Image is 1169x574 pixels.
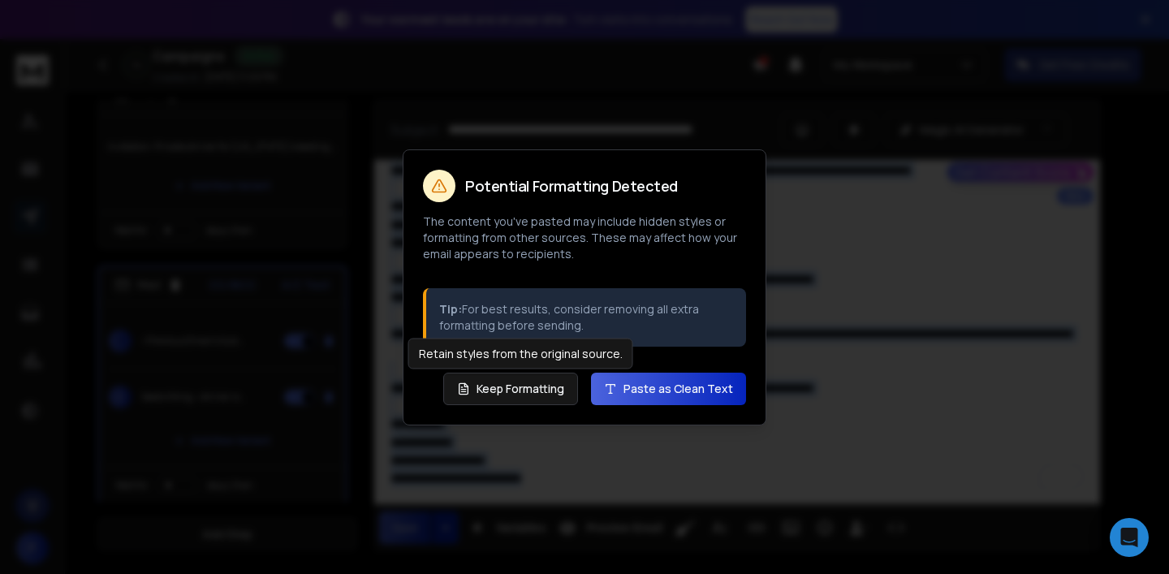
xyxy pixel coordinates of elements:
[465,179,678,193] h2: Potential Formatting Detected
[423,214,746,262] p: The content you've pasted may include hidden styles or formatting from other sources. These may a...
[439,301,462,317] strong: Tip:
[591,373,746,405] button: Paste as Clean Text
[408,339,633,369] div: Retain styles from the original source.
[443,373,578,405] button: Keep Formatting
[439,301,733,334] p: For best results, consider removing all extra formatting before sending.
[1110,518,1149,557] div: Open Intercom Messenger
